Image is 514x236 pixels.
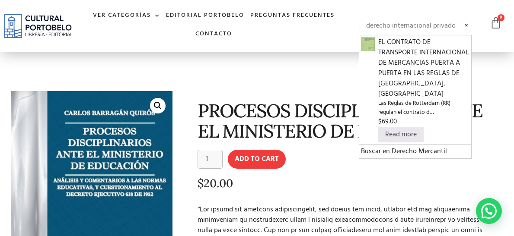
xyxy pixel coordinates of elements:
a: EL CONTRATO DE TRANSPORTE INTERNACIONAL DE MERCANCIAS PUERTA A PUERTA EN LAS REGLAS DE [GEOGRAPHI... [378,37,469,127]
a: 🔍 [150,98,166,113]
bdi: 69.00 [378,116,397,127]
span: Las Reglas de Rotterdam (RR) regulan el contrato d… [378,99,469,117]
input: Product quantity [198,150,223,169]
span: $ [378,116,382,127]
a: Preguntas frecuentes [247,6,338,25]
a: Read more about “EL CONTRATO DE TRANSPORTE INTERNACIONAL DE MERCANCIAS PUERTA A PUERTA EN LAS REG... [378,127,424,142]
a: Buscar en Derecho Mercantil [361,146,469,157]
img: el_contrato_de_transporte-2.jpg [361,37,375,51]
a: EL CONTRATO DE TRANSPORTE INTERNACIONAL DE MERCANCIAS PUERTA A PUERTA EN LAS REGLAS DE ROTTERDAM, CO [361,38,375,50]
span: EL CONTRATO DE TRANSPORTE INTERNACIONAL DE MERCANCIAS PUERTA A PUERTA EN LAS REGLAS DE [GEOGRAPHI... [378,37,469,99]
span: $ [198,176,204,190]
bdi: 20.00 [198,176,233,190]
a: Contacto [192,25,235,44]
h1: PROCESOS DISCIPLINARIOS ANTE EL MINISTERIO DE EDUCACIÓN [198,101,500,142]
span: 0 [498,14,504,21]
a: Ver Categorías [90,6,163,25]
input: Búsqueda [359,17,471,35]
a: 0 [490,17,502,29]
a: Editorial Portobelo [163,6,247,25]
button: Add to cart [228,150,286,169]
